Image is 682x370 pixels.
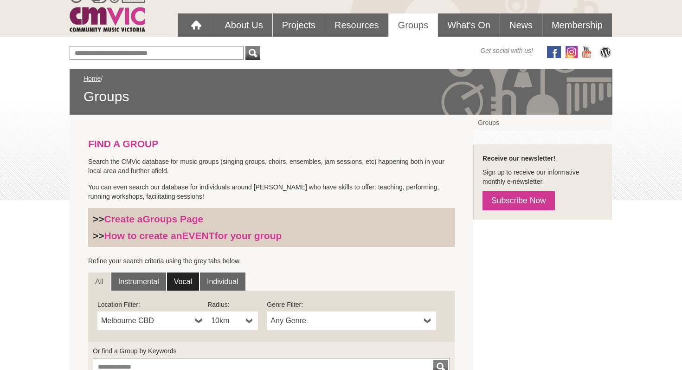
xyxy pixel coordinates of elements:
[97,300,207,309] label: Location Filter:
[215,13,272,37] a: About Us
[389,13,438,37] a: Groups
[84,75,101,82] a: Home
[200,273,245,291] a: Individual
[325,13,388,37] a: Resources
[473,115,612,130] a: Groups
[182,230,215,241] strong: EVENT
[483,191,555,210] a: Subscribe Now
[542,13,612,37] a: Membership
[101,315,192,326] span: Melbourne CBD
[483,168,603,186] p: Sign up to receive our informative monthly e-newsletter.
[566,46,578,58] img: icon-instagram.png
[598,46,612,58] img: CMVic Blog
[438,13,500,37] a: What's On
[88,157,455,175] p: Search the CMVic database for music groups (singing groups, choirs, ensembles, jam sessions, etc)...
[88,256,455,266] p: Refine your search criteria using the grey tabs below.
[207,312,258,330] a: 10km
[97,312,207,330] a: Melbourne CBD
[88,273,110,291] a: All
[211,315,242,326] span: 10km
[88,138,158,149] strong: FIND A GROUP
[104,214,204,224] a: Create aGroups Page
[84,74,598,105] div: /
[84,88,598,105] span: Groups
[480,46,533,55] span: Get social with us!
[104,230,282,241] a: How to create anEVENTfor your group
[207,300,258,309] label: Radius:
[273,13,325,37] a: Projects
[267,300,436,309] label: Genre Filter:
[88,182,455,201] p: You can even search our database for individuals around [PERSON_NAME] who have skills to offer: t...
[93,213,450,225] h3: >>
[270,315,420,326] span: Any Genre
[93,230,450,242] h3: >>
[500,13,542,37] a: News
[142,214,203,224] strong: Groups Page
[167,273,199,291] a: Vocal
[483,155,555,162] strong: Receive our newsletter!
[93,346,450,356] label: Or find a Group by Keywords
[111,273,166,291] a: Instrumental
[267,312,436,330] a: Any Genre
